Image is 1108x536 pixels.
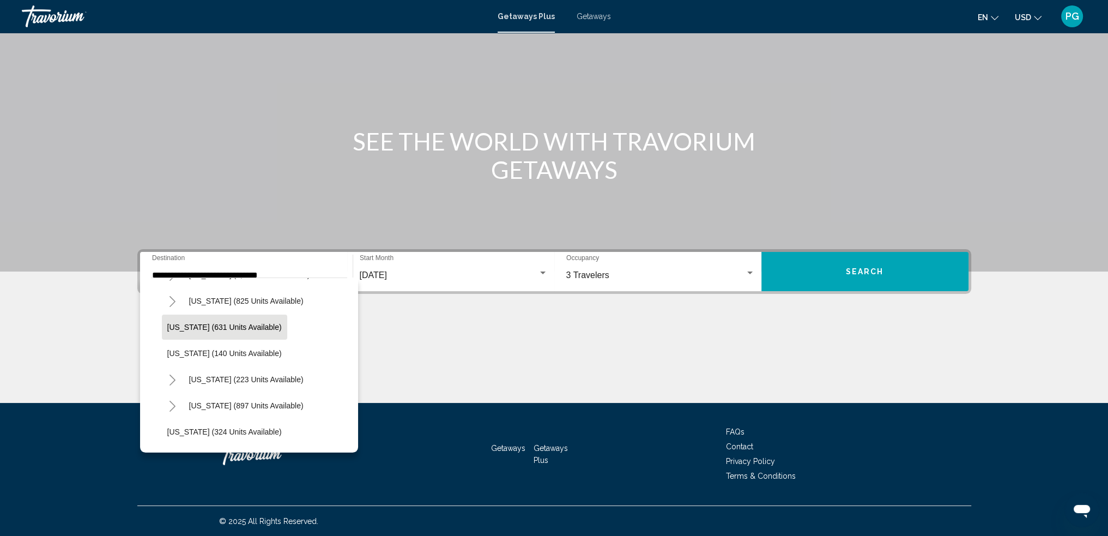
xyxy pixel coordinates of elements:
span: © 2025 All Rights Reserved. [219,517,318,526]
button: Toggle New York (223 units available) [162,369,184,390]
button: Search [761,252,968,291]
span: [US_STATE] (825 units available) [189,297,304,305]
button: [US_STATE] (1,780 units available) [184,445,316,471]
a: Travorium [22,5,487,27]
a: Contact [726,442,753,451]
a: Getaways Plus [498,12,555,21]
span: [DATE] [360,270,387,280]
button: [US_STATE] (825 units available) [184,288,309,314]
span: [US_STATE] (324 units available) [167,427,282,436]
button: Change language [978,9,998,25]
a: Getaways [577,12,611,21]
span: Search [846,268,884,276]
span: [US_STATE] (631 units available) [167,323,282,332]
span: [US_STATE] (223 units available) [189,375,304,384]
span: PG [1065,11,1079,22]
a: Getaways [491,444,525,453]
button: [US_STATE] (631 units available) [162,315,287,340]
span: [US_STATE] (897 units available) [189,401,304,410]
a: Privacy Policy [726,457,775,466]
a: Travorium [219,438,328,471]
span: 3 Travelers [566,270,609,280]
button: Toggle New Hampshire (825 units available) [162,290,184,312]
span: en [978,13,988,22]
button: [US_STATE] (324 units available) [162,419,287,444]
div: Search widget [140,252,968,291]
button: Change currency [1015,9,1042,25]
button: [US_STATE] (223 units available) [184,367,309,392]
a: Terms & Conditions [726,472,796,480]
span: [US_STATE] (140 units available) [167,349,282,358]
button: User Menu [1058,5,1086,28]
button: [US_STATE] (140 units available) [162,341,287,366]
a: Getaways Plus [534,444,568,465]
button: Toggle North Carolina (897 units available) [162,395,184,417]
button: [US_STATE] (897 units available) [184,393,309,418]
h1: SEE THE WORLD WITH TRAVORIUM GETAWAYS [350,127,759,184]
a: FAQs [726,427,744,436]
iframe: Button to launch messaging window [1064,492,1099,527]
span: USD [1015,13,1031,22]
